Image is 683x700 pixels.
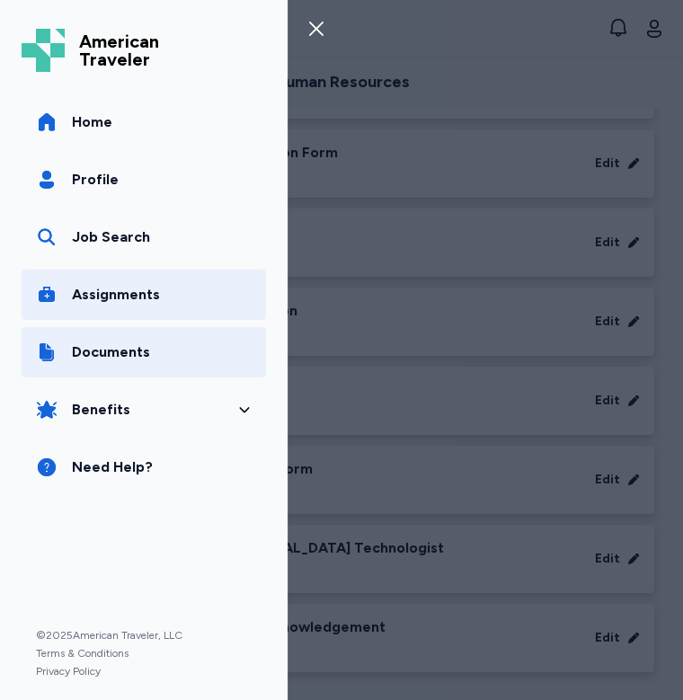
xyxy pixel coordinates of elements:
[72,284,160,306] span: Assignments
[22,327,266,377] a: Documents
[79,32,159,68] span: American Traveler
[22,212,266,262] a: Job Search
[72,169,119,191] span: Profile
[22,270,266,320] a: Assignments
[22,385,266,435] button: Benefits
[36,628,252,642] span: © 2025 American Traveler, LLC
[22,29,65,72] img: Logo
[72,399,130,421] span: Benefits
[72,226,150,248] div: Job Search
[36,664,252,678] a: Privacy Policy
[72,111,112,133] span: Home
[22,97,266,147] a: Home
[72,456,153,478] span: Need Help?
[22,442,266,492] a: Need Help?
[22,155,266,205] a: Profile
[72,341,150,363] span: Documents
[36,646,252,660] a: Terms & Conditions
